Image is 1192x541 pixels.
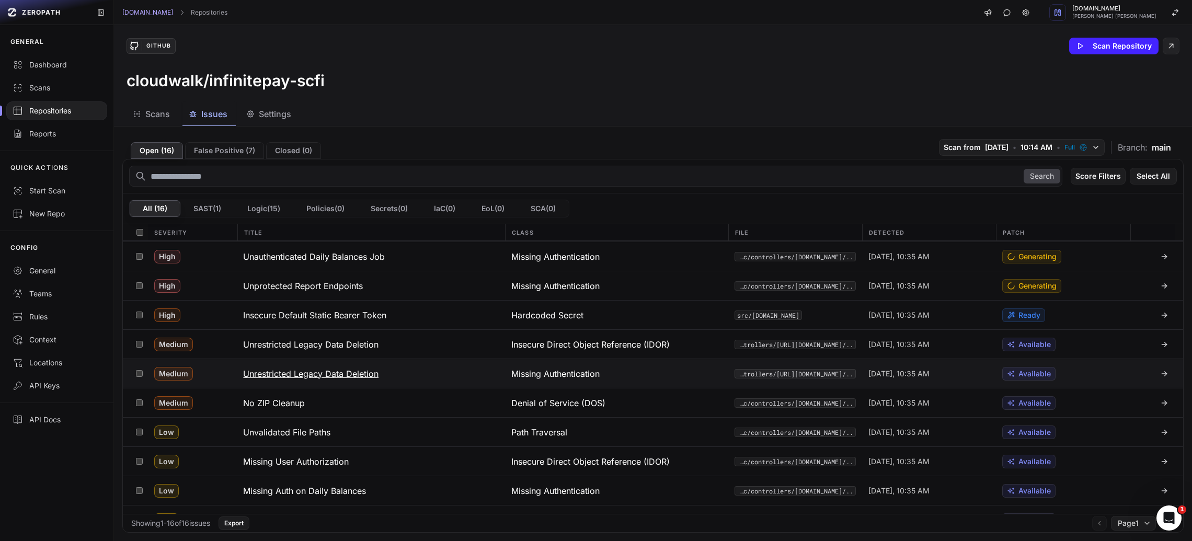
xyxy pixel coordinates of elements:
[421,200,468,217] button: IaC(0)
[219,516,249,530] button: Export
[868,310,930,320] span: [DATE], 10:35 AM
[511,280,600,292] span: Missing Authentication
[10,164,69,172] p: QUICK ACTIONS
[10,38,44,46] p: GENERAL
[243,426,330,439] h3: Unvalidated File Paths
[243,367,379,380] h3: Unrestricted Legacy Data Deletion
[735,457,856,466] button: ../91d27392f09776502592701f67dfc98be3073b7e/src/controllers/[DOMAIN_NAME]
[728,224,862,240] div: File
[1021,142,1052,153] span: 10:14 AM
[243,485,366,497] h3: Missing Auth on Daily Balances
[123,388,1183,417] div: Medium No ZIP Cleanup Denial of Service (DOS) ../91d27392f09776502592701f67dfc98be3073b7e/src/con...
[735,252,856,261] button: ../91d27392f09776502592701f67dfc98be3073b7e/src/controllers/[DOMAIN_NAME]
[123,446,1183,476] div: Low Missing User Authorization Insecure Direct Object Reference (IDOR) ../91d27392f09776502592701...
[1018,398,1051,408] span: Available
[13,83,101,93] div: Scans
[518,200,569,217] button: SCA(0)
[1018,310,1040,320] span: Ready
[237,271,505,300] button: Unprotected Report Endpoints
[185,142,264,159] button: False Positive (7)
[735,310,802,320] code: src/[DOMAIN_NAME]
[191,8,227,17] a: Repositories
[154,338,193,351] span: Medium
[1111,516,1156,531] button: Page1
[1018,251,1057,262] span: Generating
[234,200,293,217] button: Logic(15)
[148,224,237,240] div: Severity
[237,301,505,329] button: Insecure Default Static Bearer Token
[243,455,349,468] h3: Missing User Authorization
[154,513,179,527] span: Low
[1057,142,1060,153] span: •
[22,8,61,17] span: ZEROPATH
[511,455,670,468] span: Insecure Direct Object Reference (IDOR)
[13,106,101,116] div: Repositories
[123,476,1183,505] div: Low Missing Auth on Daily Balances Missing Authentication ../91d27392f09776502592701f67dfc98be307...
[1118,141,1148,154] span: Branch:
[1018,427,1051,438] span: Available
[127,71,325,90] h3: cloudwalk/infinitepay-scfi
[13,60,101,70] div: Dashboard
[243,250,385,263] h3: Unauthenticated Daily Balances Job
[735,486,856,496] code: ../91d27392f09776502592701f67dfc98be3073b7e/src/controllers/[DOMAIN_NAME]
[13,266,101,276] div: General
[358,200,421,217] button: Secrets(0)
[735,369,856,378] button: ../91d27392f09776502592701f67dfc98be3073b7e/src/controllers/[URL][DOMAIN_NAME]
[511,397,605,409] span: Denial of Service (DOS)
[123,359,1183,388] div: Medium Unrestricted Legacy Data Deletion Missing Authentication ../91d27392f09776502592701f67dfc9...
[511,485,600,497] span: Missing Authentication
[154,455,179,468] span: Low
[511,367,600,380] span: Missing Authentication
[735,428,856,437] button: ../91d27392f09776502592701f67dfc98be3073b7e/src/controllers/[DOMAIN_NAME]
[511,426,567,439] span: Path Traversal
[178,9,186,16] svg: chevron right,
[154,308,180,322] span: High
[13,129,101,139] div: Reports
[122,8,173,17] a: [DOMAIN_NAME]
[868,398,930,408] span: [DATE], 10:35 AM
[180,200,234,217] button: SAST(1)
[10,244,38,252] p: CONFIG
[130,200,180,217] button: All (16)
[154,484,179,498] span: Low
[237,359,505,388] button: Unrestricted Legacy Data Deletion
[868,281,930,291] span: [DATE], 10:35 AM
[237,330,505,359] button: Unrestricted Legacy Data Deletion
[266,142,321,159] button: Closed (0)
[13,289,101,299] div: Teams
[13,335,101,345] div: Context
[123,329,1183,359] div: Medium Unrestricted Legacy Data Deletion Insecure Direct Object Reference (IDOR) ../91d27392f0977...
[735,398,856,408] button: ../91d27392f09776502592701f67dfc98be3073b7e/src/controllers/[DOMAIN_NAME]
[154,367,193,381] span: Medium
[511,250,600,263] span: Missing Authentication
[237,505,505,534] button: Missing Auth on IOF Settlement
[868,456,930,467] span: [DATE], 10:35 AM
[468,200,518,217] button: EoL(0)
[13,186,101,196] div: Start Scan
[1013,142,1016,153] span: •
[735,281,856,291] button: ../91d27392f09776502592701f67dfc98be3073b7e/src/controllers/[DOMAIN_NAME]
[154,250,180,263] span: High
[13,312,101,322] div: Rules
[237,224,505,240] div: Title
[735,340,856,349] button: ../91d27392f09776502592701f67dfc98be3073b7e/src/controllers/[URL][DOMAIN_NAME]
[201,108,227,120] span: Issues
[511,309,583,321] span: Hardcoded Secret
[123,417,1183,446] div: Low Unvalidated File Paths Path Traversal ../91d27392f09776502592701f67dfc98be3073b7e/src/control...
[1178,505,1186,514] span: 1
[944,142,981,153] span: Scan from
[1072,14,1156,19] span: [PERSON_NAME] [PERSON_NAME]
[131,518,210,528] div: Showing 1 - 16 of 16 issues
[145,108,170,120] span: Scans
[237,476,505,505] button: Missing Auth on Daily Balances
[1018,339,1051,350] span: Available
[868,486,930,496] span: [DATE], 10:35 AM
[1018,281,1057,291] span: Generating
[122,8,227,17] nav: breadcrumb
